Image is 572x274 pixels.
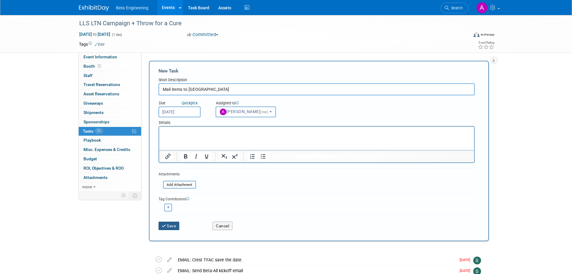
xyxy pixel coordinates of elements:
[478,41,494,44] div: Event Rating
[79,53,141,62] a: Event Information
[216,100,288,106] div: Assigned to
[96,64,102,68] span: Booth not reserved yet
[79,136,141,145] a: Playbook
[460,269,473,273] span: [DATE]
[116,5,148,10] span: Beta Engineering
[433,31,495,40] div: Event Format
[79,118,141,127] a: Sponsorships
[460,258,473,262] span: [DATE]
[159,100,207,106] div: Due
[79,164,141,173] a: ROI, Objectives & ROO
[159,195,475,202] div: Tag Contributors
[79,108,141,117] a: Shipments
[79,80,141,89] a: Travel Reservations
[159,127,474,150] iframe: Rich Text Area
[79,99,141,108] a: Giveaways
[79,32,110,37] span: [DATE] [DATE]
[247,152,258,161] button: Numbered list
[441,3,468,13] a: Search
[213,222,232,230] button: Cancel
[79,183,141,192] a: more
[159,117,475,126] div: Details
[83,64,102,69] span: Booth
[219,152,229,161] button: Subscript
[119,192,129,199] td: Personalize Event Tab Strip
[83,82,120,87] span: Travel Reservations
[220,109,269,114] span: [PERSON_NAME]
[129,192,141,199] td: Toggle Event Tabs
[159,106,201,117] input: Due Date
[191,152,201,161] button: Italic
[95,129,103,133] span: 25%
[480,32,495,37] div: In-Person
[159,172,196,177] div: Attachments
[83,54,117,59] span: Event Information
[79,145,141,154] a: Misc. Expenses & Credits
[83,110,104,115] span: Shipments
[83,166,124,171] span: ROI, Objectives & ROO
[79,173,141,182] a: Attachments
[163,152,173,161] button: Insert/edit link
[79,62,141,71] a: Booth
[83,138,101,143] span: Playbook
[258,152,268,161] button: Bullet list
[180,152,191,161] button: Bold
[83,119,109,124] span: Sponsorships
[83,101,103,106] span: Giveaways
[83,129,103,134] span: Tasks
[182,101,191,105] i: Quick
[79,90,141,99] a: Asset Reservations
[474,32,480,37] img: Format-Inperson.png
[164,257,175,263] a: edit
[449,6,463,10] span: Search
[476,2,488,14] img: Anne Mertens
[216,106,276,117] button: [PERSON_NAME](me)
[473,257,481,264] img: Sara Dorsey
[159,222,180,230] button: Save
[79,71,141,80] a: Staff
[83,156,97,161] span: Budget
[164,268,175,273] a: edit
[83,147,130,152] span: Misc. Expenses & Credits
[83,73,92,78] span: Staff
[82,184,92,189] span: more
[111,33,122,37] span: (1 day)
[83,91,119,96] span: Asset Reservations
[185,32,221,38] button: Committed
[159,83,475,95] input: Name of task or a short description
[159,68,475,74] div: New Task
[79,5,109,11] img: ExhibitDay
[79,127,141,136] a: Tasks25%
[159,77,475,83] div: Short Description
[79,155,141,164] a: Budget
[79,41,104,47] td: Tags
[95,42,104,47] a: Edit
[201,152,212,161] button: Underline
[83,175,107,180] span: Attachments
[92,32,98,37] span: to
[180,100,199,106] a: Quickpick
[77,18,459,29] div: LLS LTN Campaign + Throw for a Cure
[260,110,268,114] span: (me)
[230,152,240,161] button: Superscript
[175,255,456,265] div: EMAIL: Crest TFAC save the date.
